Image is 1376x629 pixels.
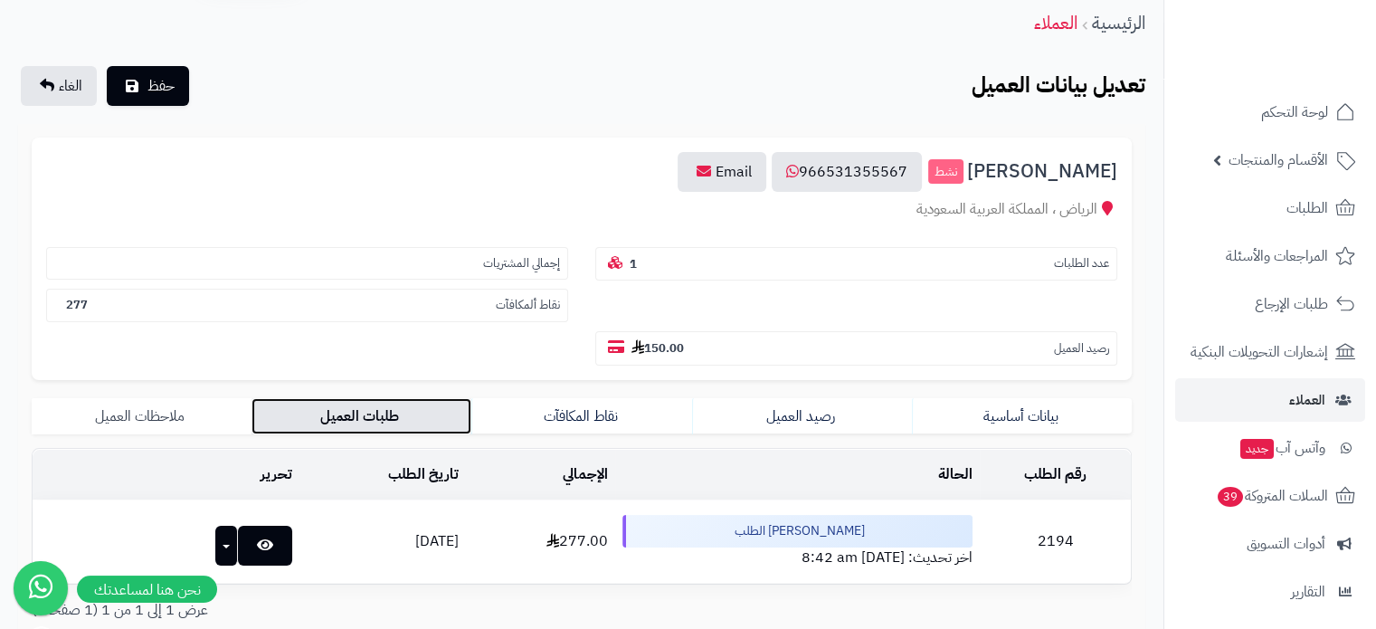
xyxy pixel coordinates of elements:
div: عرض 1 إلى 1 من 1 (1 صفحات) [18,600,582,621]
b: 1 [630,255,637,272]
a: المراجعات والأسئلة [1175,234,1365,278]
button: حفظ [107,66,189,106]
a: طلبات العميل [251,398,471,434]
td: تاريخ الطلب [299,450,467,500]
a: أدوات التسويق [1175,522,1365,566]
span: الغاء [59,75,82,97]
a: الطلبات [1175,186,1365,230]
span: العملاء [1289,387,1325,413]
span: حفظ [147,75,175,97]
a: بيانات أساسية [912,398,1132,434]
a: الرئيسية [1092,9,1145,36]
small: إجمالي المشتريات [483,255,560,272]
a: ملاحظات العميل [32,398,251,434]
span: طلبات الإرجاع [1255,291,1328,317]
b: 150.00 [631,339,684,357]
span: [PERSON_NAME] [967,161,1117,182]
td: الحالة [615,450,980,500]
a: 966531355567 [772,152,922,192]
a: نقاط المكافآت [471,398,691,434]
span: الأقسام والمنتجات [1229,148,1328,173]
td: 2194 [980,500,1131,583]
td: 277.00 [466,500,615,583]
span: الطلبات [1286,195,1328,221]
a: الغاء [21,66,97,106]
span: أدوات التسويق [1247,531,1325,557]
a: العملاء [1175,378,1365,422]
td: رقم الطلب [980,450,1131,500]
a: لوحة التحكم [1175,91,1365,134]
small: رصيد العميل [1054,340,1109,357]
td: الإجمالي [466,450,615,500]
a: طلبات الإرجاع [1175,282,1365,326]
div: [PERSON_NAME] الطلب [622,515,973,548]
small: نقاط ألمكافآت [496,297,560,314]
a: السلات المتروكة39 [1175,474,1365,518]
small: نشط [928,159,963,185]
b: 277 [66,296,88,313]
span: التقارير [1291,579,1325,605]
span: وآتس آب [1238,435,1325,461]
a: وآتس آبجديد [1175,426,1365,470]
a: التقارير [1175,570,1365,614]
a: Email [678,152,766,192]
small: عدد الطلبات [1054,255,1109,272]
span: المراجعات والأسئلة [1226,243,1328,269]
td: [DATE] [299,500,467,583]
b: تعديل بيانات العميل [972,69,1145,101]
td: تحرير [33,450,299,500]
span: السلات المتروكة [1216,483,1328,509]
span: جديد [1240,439,1274,459]
a: إشعارات التحويلات البنكية [1175,330,1365,374]
div: الرياض ، المملكة العربية السعودية [46,199,1117,220]
a: رصيد العميل [692,398,912,434]
td: اخر تحديث: [DATE] 8:42 am [615,500,980,583]
span: إشعارات التحويلات البنكية [1191,339,1328,365]
a: العملاء [1034,9,1077,36]
span: لوحة التحكم [1261,100,1328,125]
span: 39 [1218,487,1243,507]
